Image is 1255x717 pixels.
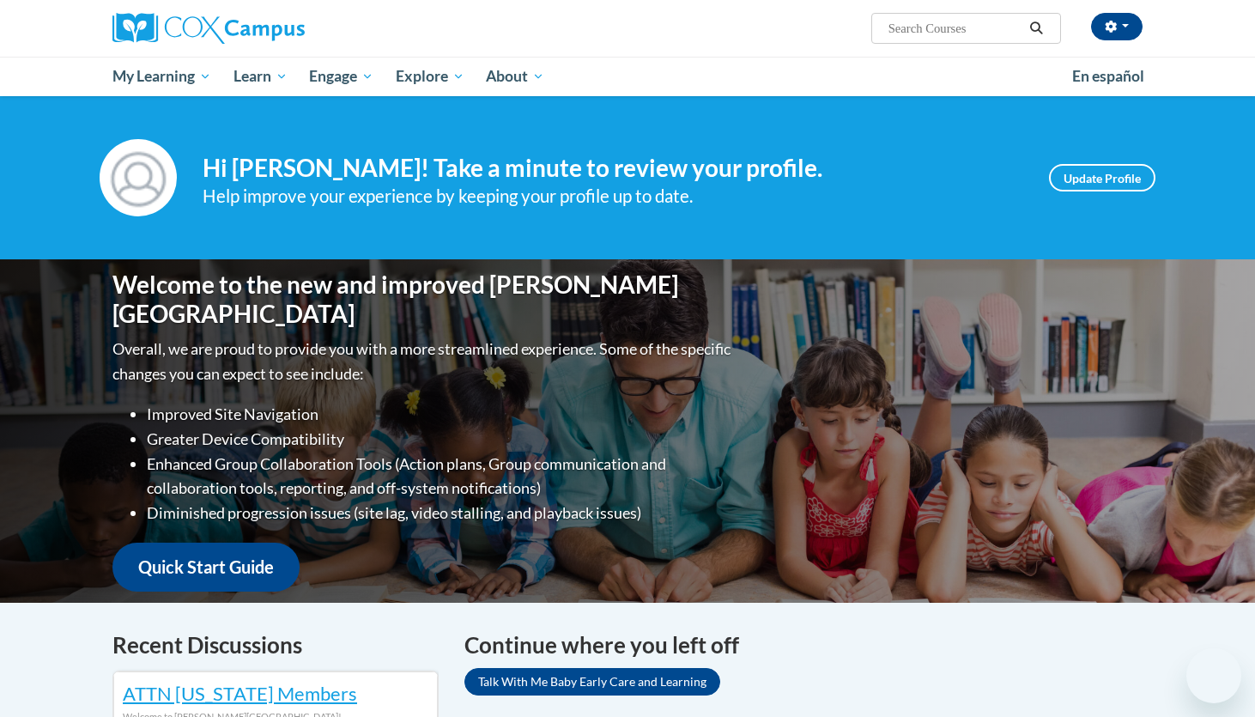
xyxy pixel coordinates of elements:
[147,427,735,452] li: Greater Device Compatibility
[203,182,1023,210] div: Help improve your experience by keeping your profile up to date.
[112,270,735,328] h1: Welcome to the new and improved [PERSON_NAME][GEOGRAPHIC_DATA]
[396,66,464,87] span: Explore
[222,57,299,96] a: Learn
[464,668,720,696] a: Talk With Me Baby Early Care and Learning
[147,452,735,501] li: Enhanced Group Collaboration Tools (Action plans, Group communication and collaboration tools, re...
[486,66,544,87] span: About
[1186,648,1241,703] iframe: Button to launch messaging window
[1029,22,1045,35] i: 
[233,66,288,87] span: Learn
[147,501,735,526] li: Diminished progression issues (site lag, video stalling, and playback issues)
[112,337,735,386] p: Overall, we are proud to provide you with a more streamlined experience. Some of the specific cha...
[298,57,385,96] a: Engage
[464,629,1143,662] h4: Continue where you left off
[1061,58,1155,94] a: En español
[1072,67,1144,85] span: En español
[101,57,222,96] a: My Learning
[1024,18,1050,39] button: Search
[203,154,1023,183] h4: Hi [PERSON_NAME]! Take a minute to review your profile.
[1049,164,1155,191] a: Update Profile
[112,543,300,592] a: Quick Start Guide
[112,66,211,87] span: My Learning
[309,66,373,87] span: Engage
[87,57,1168,96] div: Main menu
[100,139,177,216] img: Profile Image
[112,629,439,662] h4: Recent Discussions
[112,13,305,44] img: Cox Campus
[887,18,1024,39] input: Search Courses
[123,682,357,705] a: ATTN [US_STATE] Members
[147,402,735,427] li: Improved Site Navigation
[385,57,476,96] a: Explore
[112,13,439,44] a: Cox Campus
[1091,13,1143,40] button: Account Settings
[476,57,556,96] a: About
